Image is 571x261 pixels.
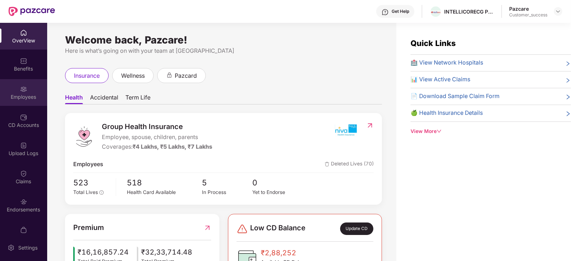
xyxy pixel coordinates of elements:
[366,122,374,129] img: RedirectIcon
[325,160,374,169] span: Deleted Lives (70)
[565,77,571,84] span: right
[237,223,248,235] img: svg+xml;base64,PHN2ZyBpZD0iRGFuZ2VyLTMyeDMyIiB4bWxucz0iaHR0cDovL3d3dy53My5vcmcvMjAwMC9zdmciIHdpZH...
[102,121,212,132] span: Group Health Insurance
[20,198,27,205] img: svg+xml;base64,PHN2ZyBpZD0iRW5kb3JzZW1lbnRzIiB4bWxucz0iaHR0cDovL3d3dy53My5vcmcvMjAwMC9zdmciIHdpZH...
[102,133,212,142] span: Employee, spouse, children, parents
[133,143,212,150] span: ₹4 Lakhs, ₹5 Lakhs, ₹7 Lakhs
[332,121,359,139] img: insurerIcon
[261,247,310,259] span: ₹2,88,252
[20,226,27,234] img: svg+xml;base64,PHN2ZyBpZD0iTXlfT3JkZXJzIiBkYXRhLW5hbWU9Ik15IE9yZGVycyIgeG1sbnM9Imh0dHA6Ly93d3cudz...
[565,93,571,101] span: right
[252,189,302,196] div: Yet to Endorse
[73,126,95,147] img: logo
[431,11,441,14] img: WhatsApp%20Image%202024-01-25%20at%2012.57.49%20PM.jpeg
[127,176,202,189] span: 518
[437,129,442,134] span: down
[166,72,173,78] div: animation
[202,176,252,189] span: 5
[90,94,118,104] span: Accidental
[411,92,500,101] span: 📄 Download Sample Claim Form
[73,189,98,195] span: Total Lives
[20,142,27,149] img: svg+xml;base64,PHN2ZyBpZD0iVXBsb2FkX0xvZ3MiIGRhdGEtbmFtZT0iVXBsb2FkIExvZ3MiIHhtbG5zPSJodHRwOi8vd3...
[125,94,150,104] span: Term Life
[509,12,547,18] div: Customer_success
[65,37,382,43] div: Welcome back, Pazcare!
[382,9,389,16] img: svg+xml;base64,PHN2ZyBpZD0iSGVscC0zMngzMiIgeG1sbnM9Imh0dHA6Ly93d3cudzMub3JnLzIwMDAvc3ZnIiB3aWR0aD...
[565,60,571,67] span: right
[555,9,561,14] img: svg+xml;base64,PHN2ZyBpZD0iRHJvcGRvd24tMzJ4MzIiIHhtbG5zPSJodHRwOi8vd3d3LnczLm9yZy8yMDAwL3N2ZyIgd2...
[340,222,373,235] div: Update CD
[392,9,409,14] div: Get Help
[73,222,104,233] span: Premium
[20,29,27,36] img: svg+xml;base64,PHN2ZyBpZD0iSG9tZSIgeG1sbnM9Imh0dHA6Ly93d3cudzMub3JnLzIwMDAvc3ZnIiB3aWR0aD0iMjAiIG...
[411,58,483,67] span: 🏥 View Network Hospitals
[444,8,494,15] div: INTELLICORECG PRIVATE LIMITED
[411,109,483,118] span: 🍏 Health Insurance Details
[250,222,306,235] span: Low CD Balance
[141,247,192,258] span: ₹32,33,714.48
[202,189,252,196] div: In Process
[411,75,470,84] span: 📊 View Active Claims
[509,5,547,12] div: Pazcare
[8,244,15,251] img: svg+xml;base64,PHN2ZyBpZD0iU2V0dGluZy0yMHgyMCIgeG1sbnM9Imh0dHA6Ly93d3cudzMub3JnLzIwMDAvc3ZnIiB3aW...
[20,170,27,177] img: svg+xml;base64,PHN2ZyBpZD0iQ2xhaW0iIHhtbG5zPSJodHRwOi8vd3d3LnczLm9yZy8yMDAwL3N2ZyIgd2lkdGg9IjIwIi...
[565,110,571,118] span: right
[127,189,202,196] div: Health Card Available
[20,86,27,93] img: svg+xml;base64,PHN2ZyBpZD0iRW1wbG95ZWVzIiB4bWxucz0iaHR0cDovL3d3dy53My5vcmcvMjAwMC9zdmciIHdpZHRoPS...
[411,128,571,135] div: View More
[65,94,83,104] span: Health
[20,114,27,121] img: svg+xml;base64,PHN2ZyBpZD0iQ0RfQWNjb3VudHMiIGRhdGEtbmFtZT0iQ0QgQWNjb3VudHMiIHhtbG5zPSJodHRwOi8vd3...
[65,46,382,55] div: Here is what’s going on with your team at [GEOGRAPHIC_DATA]
[204,222,211,233] img: RedirectIcon
[78,247,129,258] span: ₹16,16,857.24
[20,57,27,65] img: svg+xml;base64,PHN2ZyBpZD0iQmVuZWZpdHMiIHhtbG5zPSJodHRwOi8vd3d3LnczLm9yZy8yMDAwL3N2ZyIgd2lkdGg9Ij...
[175,71,197,80] span: pazcard
[74,71,100,80] span: insurance
[102,143,212,152] div: Coverages:
[16,244,40,251] div: Settings
[252,176,302,189] span: 0
[99,190,104,195] span: info-circle
[9,7,55,16] img: New Pazcare Logo
[121,71,145,80] span: wellness
[411,39,456,48] span: Quick Links
[73,160,103,169] span: Employees
[325,162,329,167] img: deleteIcon
[73,176,111,189] span: 523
